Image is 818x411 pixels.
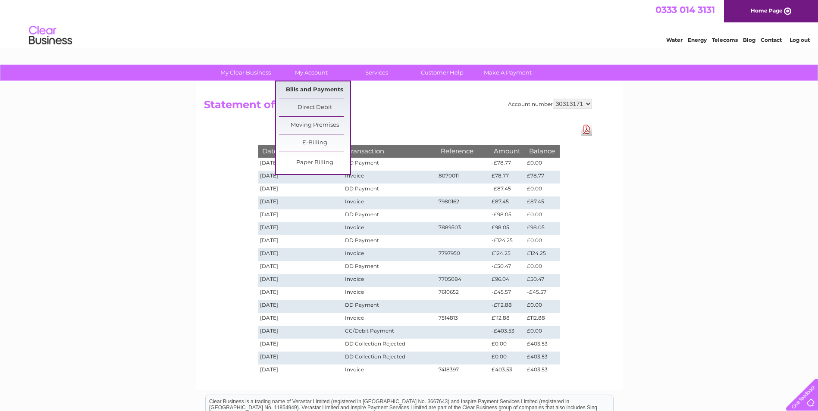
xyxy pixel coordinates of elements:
[258,287,343,300] td: [DATE]
[258,209,343,222] td: [DATE]
[279,134,350,152] a: E-Billing
[210,65,281,81] a: My Clear Business
[525,300,559,313] td: £0.00
[258,300,343,313] td: [DATE]
[204,99,592,115] h2: Statement of Accounts
[343,364,436,377] td: Invoice
[343,222,436,235] td: Invoice
[436,287,490,300] td: 7610652
[343,235,436,248] td: DD Payment
[525,326,559,339] td: £0.00
[436,171,490,184] td: 8070011
[472,65,543,81] a: Make A Payment
[258,274,343,287] td: [DATE]
[761,37,782,43] a: Contact
[790,37,810,43] a: Log out
[343,300,436,313] td: DD Payment
[489,196,525,209] td: £87.45
[525,261,559,274] td: £0.00
[581,123,592,136] a: Download Pdf
[343,313,436,326] td: Invoice
[489,235,525,248] td: -£124.25
[343,171,436,184] td: Invoice
[258,313,343,326] td: [DATE]
[525,209,559,222] td: £0.00
[343,196,436,209] td: Invoice
[489,248,525,261] td: £124.25
[525,364,559,377] td: £403.53
[489,145,525,157] th: Amount
[436,145,490,157] th: Reference
[343,248,436,261] td: Invoice
[508,99,592,109] div: Account number
[666,37,683,43] a: Water
[343,184,436,196] td: DD Payment
[489,326,525,339] td: -£403.53
[436,222,490,235] td: 7889503
[436,248,490,261] td: 7797950
[343,339,436,352] td: DD Collection Rejected
[489,209,525,222] td: -£98.05
[343,326,436,339] td: CC/Debit Payment
[525,352,559,364] td: £403.53
[525,287,559,300] td: -£45.57
[436,274,490,287] td: 7705084
[489,274,525,287] td: £96.04
[279,117,350,134] a: Moving Premises
[525,274,559,287] td: £50.47
[258,158,343,171] td: [DATE]
[258,222,343,235] td: [DATE]
[525,171,559,184] td: £78.77
[436,313,490,326] td: 7514813
[743,37,755,43] a: Blog
[341,65,412,81] a: Services
[343,274,436,287] td: Invoice
[258,235,343,248] td: [DATE]
[525,196,559,209] td: £87.45
[258,364,343,377] td: [DATE]
[343,145,436,157] th: Transaction
[258,326,343,339] td: [DATE]
[489,222,525,235] td: £98.05
[525,158,559,171] td: £0.00
[206,5,613,42] div: Clear Business is a trading name of Verastar Limited (registered in [GEOGRAPHIC_DATA] No. 3667643...
[436,196,490,209] td: 7980162
[489,287,525,300] td: -£45.57
[489,261,525,274] td: -£50.47
[258,352,343,364] td: [DATE]
[407,65,478,81] a: Customer Help
[28,22,72,49] img: logo.png
[258,145,343,157] th: Date
[343,352,436,364] td: DD Collection Rejected
[655,4,715,15] a: 0333 014 3131
[525,313,559,326] td: £112.88
[436,364,490,377] td: 7418397
[688,37,707,43] a: Energy
[279,99,350,116] a: Direct Debit
[489,339,525,352] td: £0.00
[525,248,559,261] td: £124.25
[279,81,350,99] a: Bills and Payments
[276,65,347,81] a: My Account
[343,158,436,171] td: DD Payment
[712,37,738,43] a: Telecoms
[258,196,343,209] td: [DATE]
[343,287,436,300] td: Invoice
[343,261,436,274] td: DD Payment
[489,313,525,326] td: £112.88
[489,171,525,184] td: £78.77
[258,184,343,196] td: [DATE]
[489,184,525,196] td: -£87.45
[525,235,559,248] td: £0.00
[258,339,343,352] td: [DATE]
[489,158,525,171] td: -£78.77
[343,209,436,222] td: DD Payment
[525,145,559,157] th: Balance
[489,352,525,364] td: £0.00
[525,339,559,352] td: £403.53
[489,364,525,377] td: £403.53
[258,171,343,184] td: [DATE]
[489,300,525,313] td: -£112.88
[258,248,343,261] td: [DATE]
